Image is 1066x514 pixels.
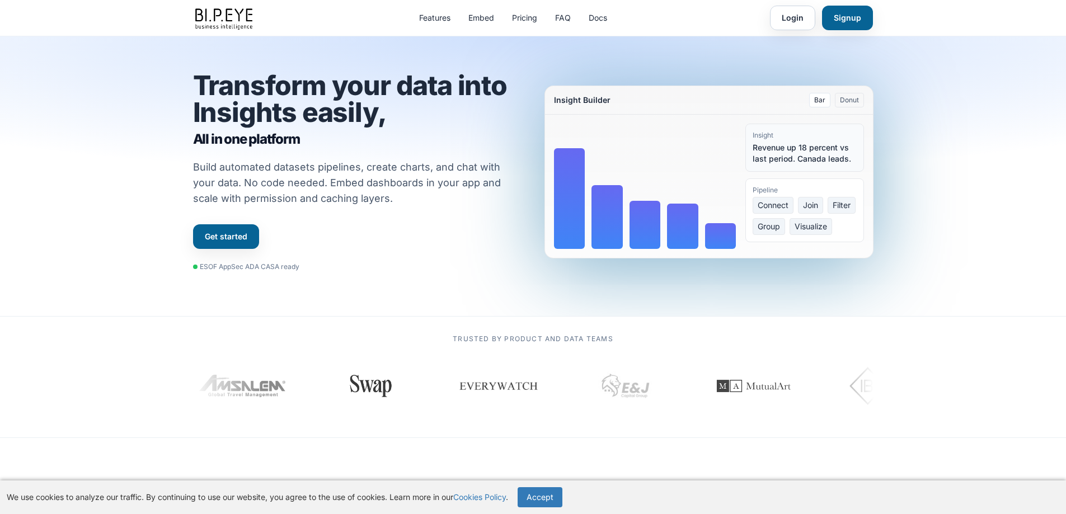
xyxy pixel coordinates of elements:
span: Group [753,218,785,235]
button: Accept [518,487,562,507]
div: Revenue up 18 percent vs last period. Canada leads. [753,142,857,164]
button: Bar [809,93,830,107]
p: Trusted by product and data teams [193,334,874,343]
a: Embed [468,12,494,23]
div: Pipeline [753,186,857,195]
img: Everywatch [453,369,534,403]
div: ESOF AppSec ADA CASA ready [193,262,299,271]
span: Visualize [790,218,832,235]
a: Signup [822,6,873,30]
h1: Transform your data into Insights easily, [193,72,522,148]
a: Get started [193,224,259,249]
div: Insight [753,131,857,140]
span: Filter [828,197,856,214]
span: Connect [753,197,793,214]
div: Insight Builder [554,95,611,106]
span: Join [798,197,823,214]
p: Build automated datasets pipelines, create charts, and chat with your data. No code needed. Embed... [193,159,515,206]
a: FAQ [555,12,571,23]
button: Donut [835,93,864,107]
div: Bar chart [554,124,736,249]
a: Features [419,12,450,23]
a: Login [770,6,815,30]
img: Swap [340,375,392,397]
img: Amsalem [194,375,283,397]
img: EJ Capital [593,358,649,414]
p: We use cookies to analyze our traffic. By continuing to use our website, you agree to the use of ... [7,492,508,503]
img: IBI [844,364,908,408]
span: All in one platform [193,130,522,148]
a: Cookies Policy [453,492,506,502]
img: MutualArt [698,358,799,414]
a: Docs [589,12,607,23]
a: Pricing [512,12,537,23]
img: bipeye-logo [193,6,257,31]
